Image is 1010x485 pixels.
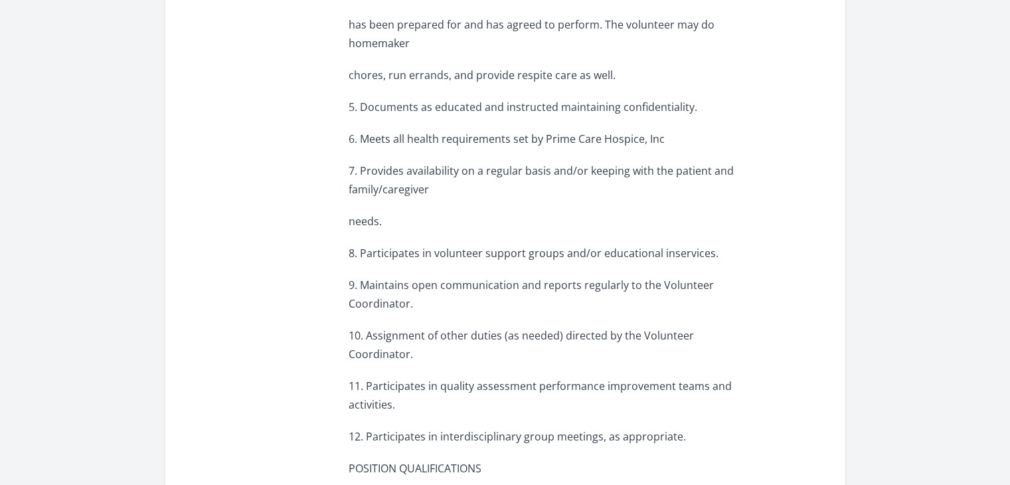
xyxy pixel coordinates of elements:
p: chores, run errands, and provide respite care as well. [349,66,737,84]
p: 12. Participates in interdisciplinary group meetings, as appropriate. [349,427,737,446]
p: has been prepared for and has agreed to perform. The volunteer may do homemaker [349,15,737,52]
p: 10. Assignment of other duties (as needed) directed by the Volunteer Coordinator. [349,326,737,363]
p: 11. Participates in quality assessment performance improvement teams and activities. [349,377,737,414]
p: 9. Maintains open communication and reports regularly to the Volunteer Coordinator. [349,276,737,313]
p: 6. Meets all health requirements set by Prime Care Hospice, Inc [349,130,737,148]
p: 7. Provides availability on a regular basis and/or keeping with the patient and family/caregiver [349,161,737,199]
p: 5. Documents as educated and instructed maintaining confidentiality. [349,98,737,116]
p: 8. Participates in volunteer support groups and/or educational inservices. [349,244,737,262]
p: needs. [349,212,737,231]
p: POSITION QUALIFICATIONS [349,459,737,478]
